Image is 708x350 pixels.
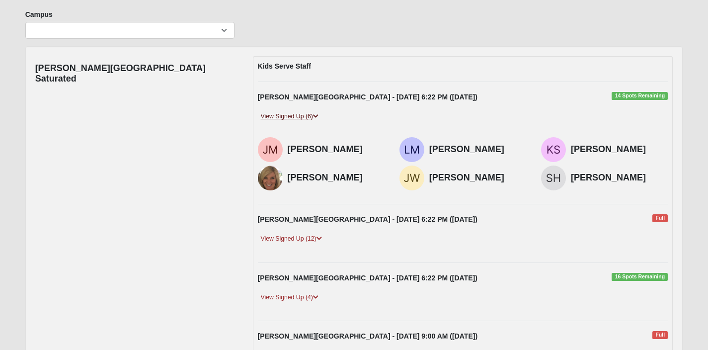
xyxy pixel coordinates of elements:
[258,111,321,122] a: View Signed Up (6)
[258,234,325,244] a: View Signed Up (12)
[288,144,385,155] h4: [PERSON_NAME]
[288,173,385,183] h4: [PERSON_NAME]
[399,166,424,190] img: Judy Widergren
[541,166,566,190] img: Susan Hughes
[258,62,311,70] strong: Kids Serve Staff
[258,137,283,162] img: Joann Mange
[571,144,668,155] h4: [PERSON_NAME]
[612,92,668,100] span: 14 Spots Remaining
[258,332,478,340] strong: [PERSON_NAME][GEOGRAPHIC_DATA] - [DATE] 9:00 AM ([DATE])
[25,9,53,19] label: Campus
[652,331,668,339] span: Full
[258,274,477,282] strong: [PERSON_NAME][GEOGRAPHIC_DATA] - [DATE] 6:22 PM ([DATE])
[258,292,321,303] a: View Signed Up (4)
[541,137,566,162] img: Kelly Suarez
[429,173,526,183] h4: [PERSON_NAME]
[258,93,477,101] strong: [PERSON_NAME][GEOGRAPHIC_DATA] - [DATE] 6:22 PM ([DATE])
[258,215,477,223] strong: [PERSON_NAME][GEOGRAPHIC_DATA] - [DATE] 6:22 PM ([DATE])
[258,166,283,190] img: Wendy Nones
[652,214,668,222] span: Full
[429,144,526,155] h4: [PERSON_NAME]
[399,137,424,162] img: Laura Martin
[612,273,668,281] span: 16 Spots Remaining
[35,63,238,85] h4: [PERSON_NAME][GEOGRAPHIC_DATA] Saturated
[571,173,668,183] h4: [PERSON_NAME]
